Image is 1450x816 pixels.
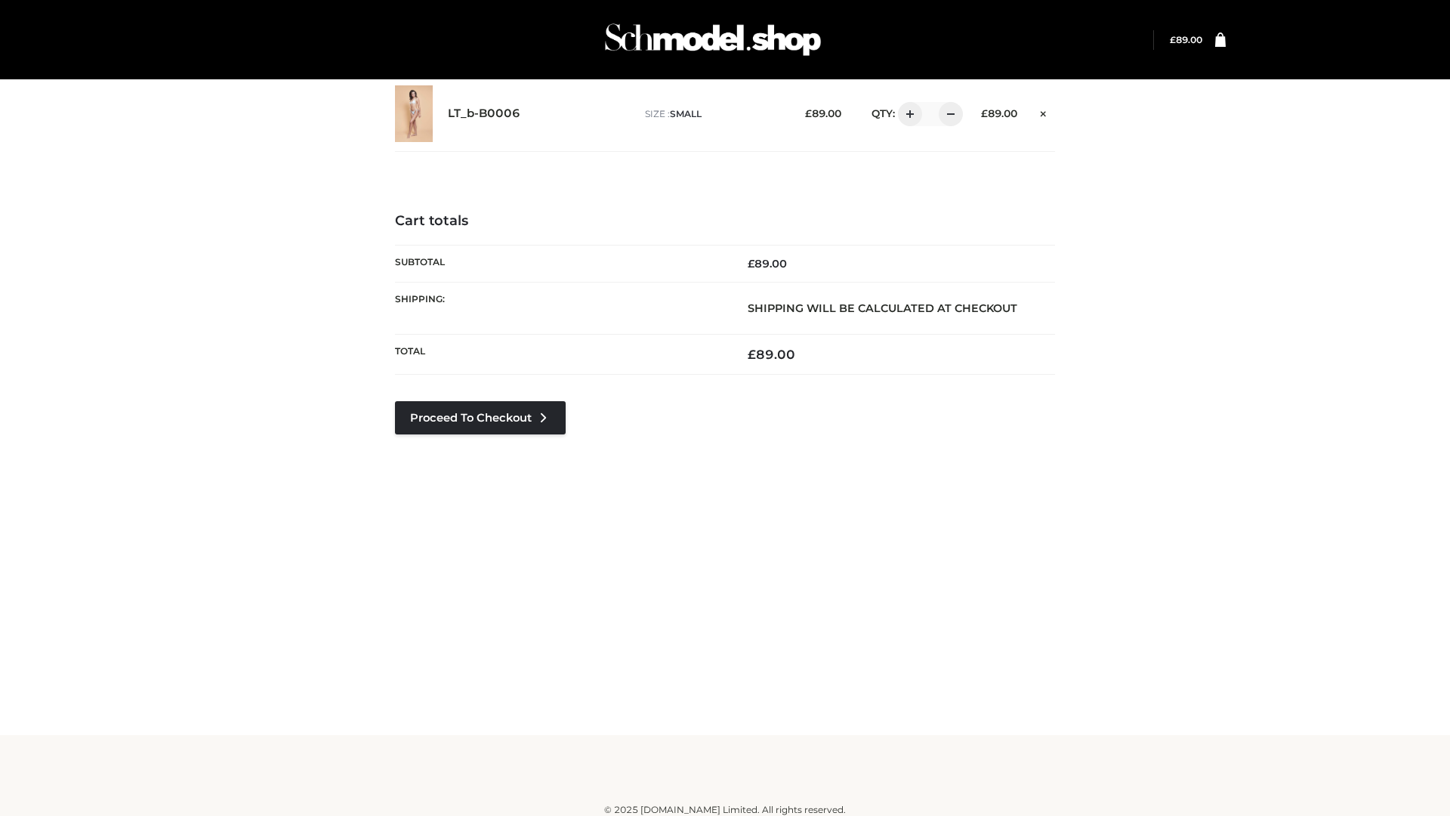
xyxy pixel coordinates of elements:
[1032,102,1055,122] a: Remove this item
[856,102,958,126] div: QTY:
[748,347,756,362] span: £
[805,107,841,119] bdi: 89.00
[1170,34,1202,45] a: £89.00
[448,107,520,121] a: LT_b-B0006
[748,257,754,270] span: £
[981,107,1017,119] bdi: 89.00
[670,108,702,119] span: SMALL
[805,107,812,119] span: £
[748,301,1017,315] strong: Shipping will be calculated at checkout
[395,401,566,434] a: Proceed to Checkout
[600,10,826,70] img: Schmodel Admin 964
[395,282,725,334] th: Shipping:
[395,85,433,142] img: LT_b-B0006 - SMALL
[395,213,1055,230] h4: Cart totals
[981,107,988,119] span: £
[748,257,787,270] bdi: 89.00
[748,347,795,362] bdi: 89.00
[645,107,782,121] p: size :
[1170,34,1176,45] span: £
[1170,34,1202,45] bdi: 89.00
[395,335,725,375] th: Total
[395,245,725,282] th: Subtotal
